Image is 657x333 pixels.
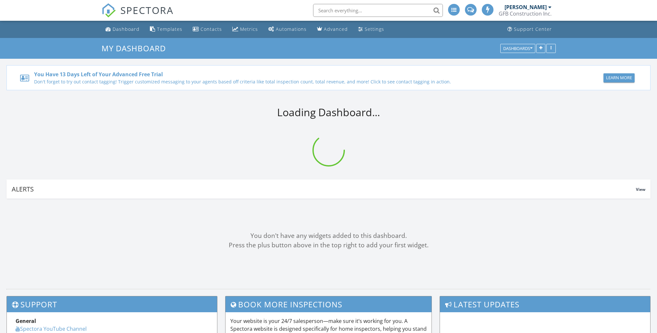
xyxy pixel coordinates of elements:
input: Search everything... [313,4,443,17]
h3: Book More Inspections [225,296,432,312]
div: Dashboard [113,26,140,32]
div: You don't have any widgets added to this dashboard. [6,231,651,240]
div: Learn More [606,75,632,81]
a: Templates [147,23,185,35]
button: Learn More [603,73,635,82]
a: Advanced [314,23,350,35]
div: Dashboards [503,46,532,51]
div: Alerts [12,185,636,193]
a: Support Center [505,23,554,35]
span: SPECTORA [120,3,174,17]
div: You Have 13 Days Left of Your Advanced Free Trial [34,70,537,78]
h3: Latest Updates [440,296,650,312]
a: Dashboard [103,23,142,35]
h3: Support [7,296,217,312]
div: Don't forget to try out contact tagging! Trigger customized messaging to your agents based off cr... [34,78,537,85]
a: Metrics [230,23,261,35]
div: Press the plus button above in the top right to add your first widget. [6,240,651,250]
div: Support Center [514,26,552,32]
div: Settings [365,26,384,32]
a: My Dashboard [102,43,171,54]
div: [PERSON_NAME] [505,4,547,10]
a: Settings [356,23,387,35]
a: SPECTORA [102,9,174,22]
div: Metrics [240,26,258,32]
a: Contacts [190,23,225,35]
strong: General [16,317,36,325]
a: Spectora YouTube Channel [16,325,87,332]
div: Automations [276,26,307,32]
div: GFB Construction Inc. [499,10,552,17]
img: The Best Home Inspection Software - Spectora [102,3,116,18]
div: Templates [157,26,182,32]
span: View [636,187,645,192]
a: Automations (Advanced) [266,23,309,35]
div: Advanced [324,26,348,32]
div: Contacts [201,26,222,32]
button: Dashboards [500,44,535,53]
